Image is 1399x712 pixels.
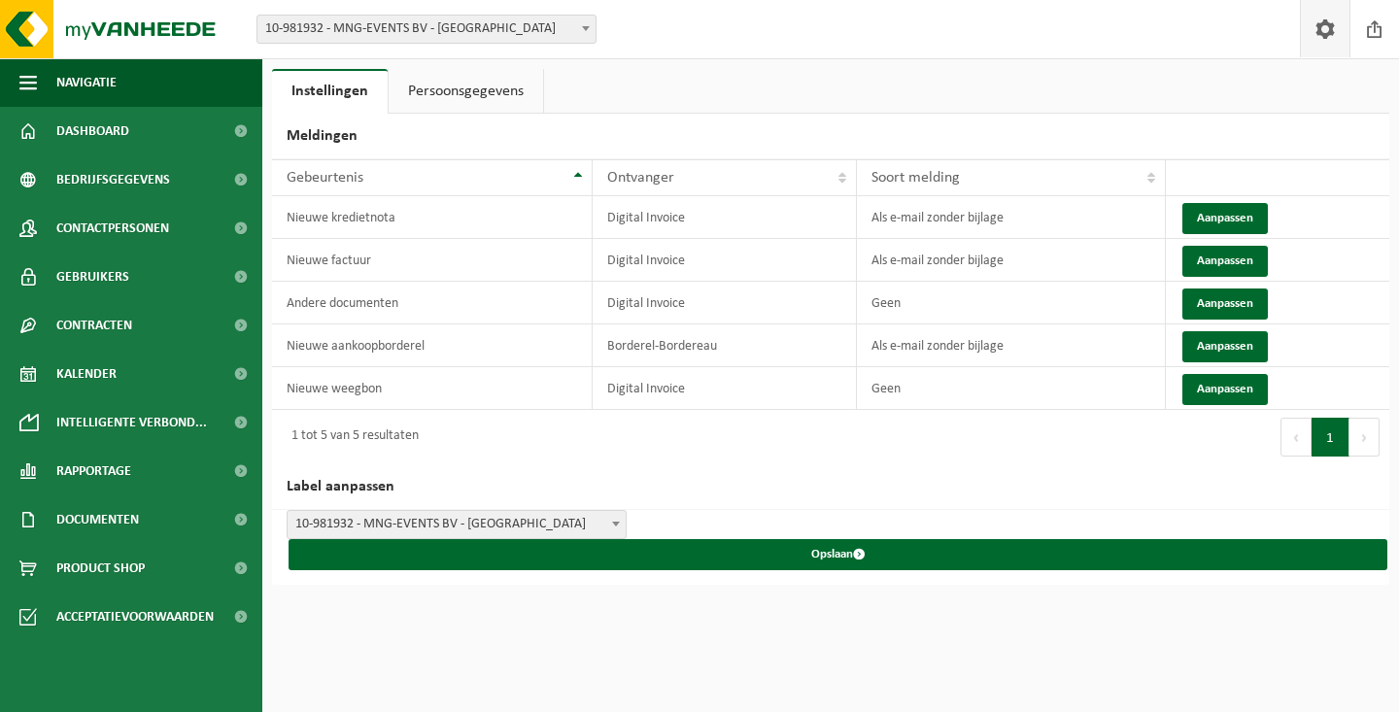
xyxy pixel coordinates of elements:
[56,58,117,107] span: Navigatie
[10,669,324,712] iframe: chat widget
[282,420,419,455] div: 1 tot 5 van 5 resultaten
[56,398,207,447] span: Intelligente verbond...
[857,282,1166,324] td: Geen
[593,367,856,410] td: Digital Invoice
[1349,418,1380,457] button: Next
[56,301,132,350] span: Contracten
[1182,374,1268,405] button: Aanpassen
[593,239,856,282] td: Digital Invoice
[272,196,593,239] td: Nieuwe kredietnota
[1280,418,1312,457] button: Previous
[272,367,593,410] td: Nieuwe weegbon
[56,107,129,155] span: Dashboard
[289,539,1387,570] button: Opslaan
[56,544,145,593] span: Product Shop
[288,511,626,538] span: 10-981932 - MNG-EVENTS BV - OUDENAARDE
[257,16,596,43] span: 10-981932 - MNG-EVENTS BV - OUDENAARDE
[272,69,388,114] a: Instellingen
[1182,288,1268,320] button: Aanpassen
[256,15,597,44] span: 10-981932 - MNG-EVENTS BV - OUDENAARDE
[272,464,1389,510] h2: Label aanpassen
[871,170,960,186] span: Soort melding
[272,239,593,282] td: Nieuwe factuur
[287,170,363,186] span: Gebeurtenis
[287,510,627,539] span: 10-981932 - MNG-EVENTS BV - OUDENAARDE
[56,593,214,641] span: Acceptatievoorwaarden
[56,447,131,495] span: Rapportage
[272,324,593,367] td: Nieuwe aankoopborderel
[389,69,543,114] a: Persoonsgegevens
[1182,331,1268,362] button: Aanpassen
[857,239,1166,282] td: Als e-mail zonder bijlage
[56,350,117,398] span: Kalender
[593,282,856,324] td: Digital Invoice
[593,324,856,367] td: Borderel-Bordereau
[607,170,674,186] span: Ontvanger
[857,367,1166,410] td: Geen
[857,196,1166,239] td: Als e-mail zonder bijlage
[56,155,170,204] span: Bedrijfsgegevens
[857,324,1166,367] td: Als e-mail zonder bijlage
[1182,203,1268,234] button: Aanpassen
[272,282,593,324] td: Andere documenten
[56,495,139,544] span: Documenten
[1312,418,1349,457] button: 1
[1182,246,1268,277] button: Aanpassen
[56,204,169,253] span: Contactpersonen
[272,114,1389,159] h2: Meldingen
[593,196,856,239] td: Digital Invoice
[56,253,129,301] span: Gebruikers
